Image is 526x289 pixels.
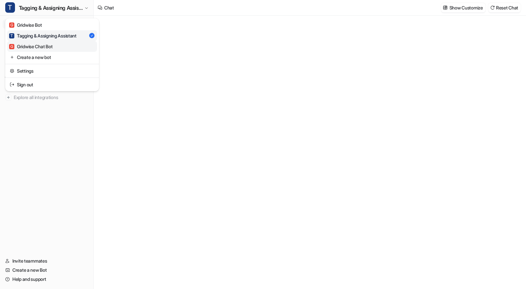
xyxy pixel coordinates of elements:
[7,52,97,63] a: Create a new bot
[9,44,14,49] span: G
[9,43,52,50] div: Gridwise Chat Bot
[5,18,99,91] div: TTagging & Assigning Assistant
[9,33,14,38] span: T
[9,22,14,28] span: G
[10,81,14,88] img: reset
[7,65,97,76] a: Settings
[9,22,42,28] div: Gridwise Bot
[10,54,14,61] img: reset
[5,2,15,13] span: T
[19,3,83,12] span: Tagging & Assigning Assistant
[7,79,97,90] a: Sign out
[10,67,14,74] img: reset
[9,32,77,39] div: Tagging & Assigning Assistant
